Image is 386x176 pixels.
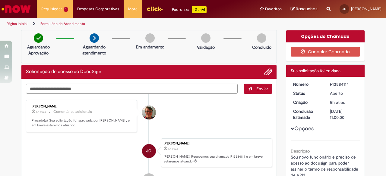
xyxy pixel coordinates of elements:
[80,44,109,56] p: Aguardando atendimento
[289,90,326,96] dt: Status
[136,44,164,50] p: Em andamento
[142,144,156,158] div: Jorge Luiz Satler Coltro
[330,100,345,105] time: 01/10/2025 08:19:39
[32,118,132,128] p: Prezado(a), Sua solicitação foi aprovada por [PERSON_NAME] , e em breve estaremos atuando.
[264,68,272,76] button: Adicionar anexos
[168,147,178,151] time: 01/10/2025 08:19:39
[252,44,271,50] p: Concluído
[142,106,156,119] div: Leon Augusto Silva Scoca
[64,7,68,12] span: 1
[291,148,310,154] b: Descrição
[330,108,358,120] div: [DATE] 11:00:00
[286,30,365,42] div: Opções do Chamado
[197,44,215,50] p: Validação
[26,138,272,167] li: Jorge Luiz Satler Coltro
[36,110,46,114] span: 5h atrás
[145,33,155,43] img: img-circle-grey.png
[172,6,207,13] div: Padroniza
[351,6,381,11] span: [PERSON_NAME]
[330,81,358,87] div: R13584114
[257,33,266,43] img: img-circle-grey.png
[201,33,210,43] img: img-circle-grey.png
[256,86,268,91] span: Enviar
[289,99,326,105] dt: Criação
[32,105,132,108] div: [PERSON_NAME]
[164,154,269,164] p: [PERSON_NAME]! Recebemos seu chamado R13584114 e em breve estaremos atuando.
[36,110,46,114] time: 01/10/2025 08:27:42
[7,21,27,26] a: Página inicial
[26,84,238,94] textarea: Digite sua mensagem aqui...
[343,7,346,11] span: JC
[291,6,318,12] a: Rascunhos
[40,21,85,26] a: Formulário de Atendimento
[192,6,207,13] p: +GenAi
[26,69,101,75] h2: Solicitação de acesso ao DocuSign Histórico de tíquete
[291,47,360,57] button: Cancelar Chamado
[330,90,358,96] div: Aberto
[41,6,62,12] span: Requisições
[168,147,178,151] span: 5h atrás
[146,144,151,158] span: JC
[128,6,138,12] span: More
[296,6,318,12] span: Rascunhos
[53,109,92,114] small: Comentários adicionais
[24,44,53,56] p: Aguardando Aprovação
[77,6,119,12] span: Despesas Corporativas
[5,18,253,29] ul: Trilhas de página
[289,108,326,120] dt: Conclusão Estimada
[147,4,163,13] img: click_logo_yellow_360x200.png
[289,81,326,87] dt: Número
[330,100,345,105] span: 5h atrás
[265,6,282,12] span: Favoritos
[244,84,272,94] button: Enviar
[164,142,269,145] div: [PERSON_NAME]
[90,33,99,43] img: arrow-next.png
[330,99,358,105] div: 01/10/2025 08:19:39
[1,3,32,15] img: ServiceNow
[34,33,43,43] img: check-circle-green.png
[291,68,340,73] span: Sua solicitação foi enviada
